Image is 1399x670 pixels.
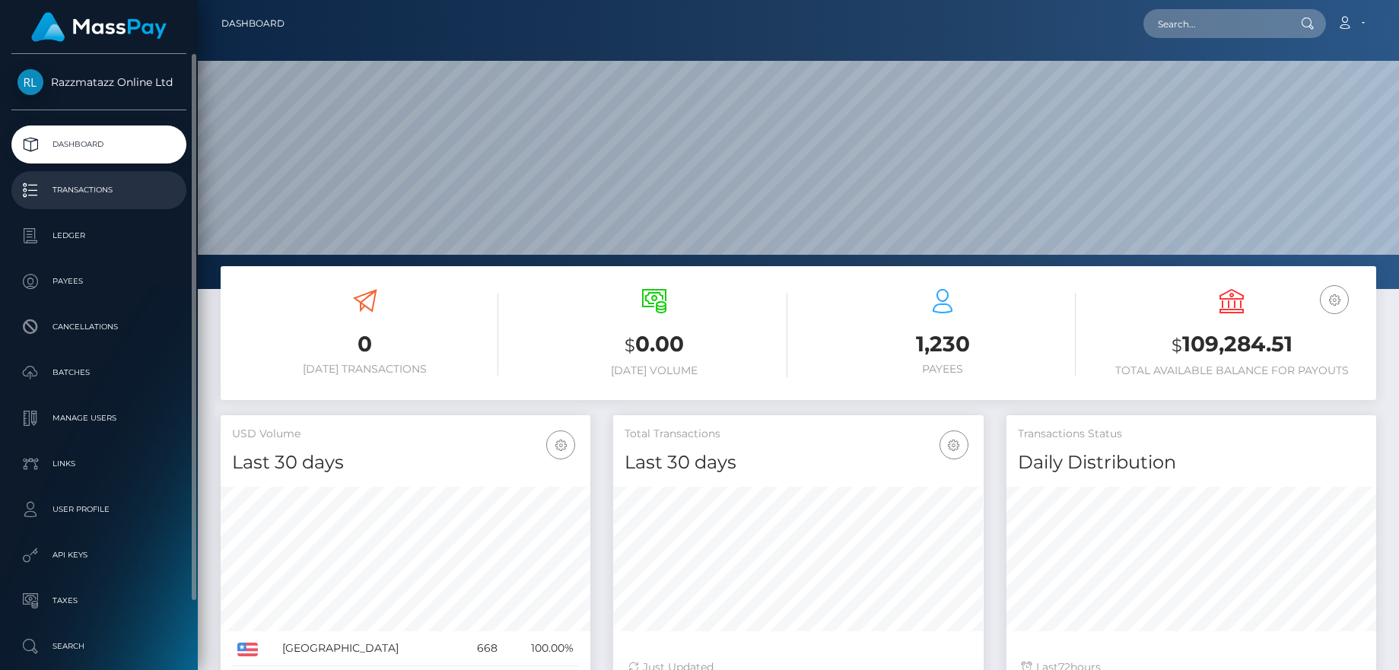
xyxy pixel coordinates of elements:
h5: Total Transactions [625,427,971,442]
a: Ledger [11,217,186,255]
small: $ [625,335,635,356]
td: 100.00% [503,631,579,666]
h3: 1,230 [810,329,1076,359]
h3: 0 [232,329,498,359]
img: US.png [237,643,258,656]
h3: 109,284.51 [1099,329,1365,360]
p: Manage Users [17,407,180,430]
img: MassPay Logo [31,12,167,42]
small: $ [1172,335,1182,356]
a: Manage Users [11,399,186,437]
h4: Last 30 days [232,449,579,476]
p: Cancellations [17,316,180,338]
h6: Payees [810,363,1076,376]
p: Transactions [17,179,180,202]
a: Payees [11,262,186,300]
h6: [DATE] Transactions [232,363,498,376]
input: Search... [1143,9,1286,38]
a: Search [11,627,186,665]
p: User Profile [17,498,180,521]
h4: Daily Distribution [1018,449,1365,476]
a: Dashboard [11,125,186,164]
h5: Transactions Status [1018,427,1365,442]
a: API Keys [11,536,186,574]
p: Search [17,635,180,658]
p: Taxes [17,589,180,612]
a: User Profile [11,491,186,529]
a: Cancellations [11,308,186,346]
p: Links [17,452,180,475]
h3: 0.00 [521,329,787,360]
p: Ledger [17,224,180,247]
a: Links [11,445,186,483]
p: Payees [17,270,180,293]
p: Batches [17,361,180,384]
p: Dashboard [17,133,180,156]
h5: USD Volume [232,427,579,442]
h6: Total Available Balance for Payouts [1099,364,1365,377]
td: [GEOGRAPHIC_DATA] [277,631,459,666]
a: Dashboard [221,8,285,40]
img: Razzmatazz Online Ltd [17,69,43,95]
h6: [DATE] Volume [521,364,787,377]
span: Razzmatazz Online Ltd [11,75,186,89]
td: 668 [459,631,504,666]
a: Taxes [11,582,186,620]
h4: Last 30 days [625,449,971,476]
a: Transactions [11,171,186,209]
a: Batches [11,354,186,392]
p: API Keys [17,544,180,567]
